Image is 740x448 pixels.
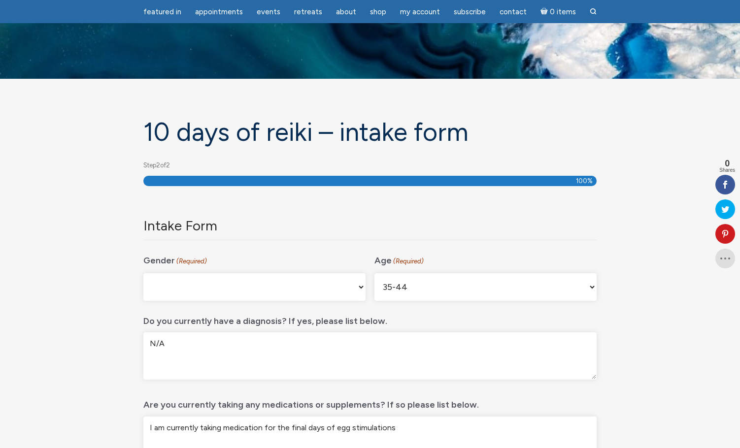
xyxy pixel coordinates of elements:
[370,7,386,16] span: Shop
[330,2,362,22] a: About
[393,254,424,269] span: (Required)
[166,161,170,169] span: 2
[143,7,181,16] span: featured in
[195,7,243,16] span: Appointments
[374,248,424,269] label: Age
[257,7,280,16] span: Events
[137,2,187,22] a: featured in
[143,118,597,146] h1: 10 days of Reiki – Intake form
[448,2,492,22] a: Subscribe
[336,7,356,16] span: About
[550,8,576,16] span: 0 items
[719,168,735,173] span: Shares
[143,309,387,329] label: Do you currently have a diagnosis? If yes, please list below.
[494,2,533,22] a: Contact
[251,2,286,22] a: Events
[176,254,207,269] span: (Required)
[500,7,527,16] span: Contact
[156,161,160,169] span: 2
[400,7,440,16] span: My Account
[288,2,328,22] a: Retreats
[143,218,589,234] h3: Intake Form
[535,1,582,22] a: Cart0 items
[719,159,735,168] span: 0
[540,7,550,16] i: Cart
[576,176,593,186] span: 100%
[143,158,597,173] p: Step of
[394,2,446,22] a: My Account
[294,7,322,16] span: Retreats
[364,2,392,22] a: Shop
[143,248,207,269] label: Gender
[189,2,249,22] a: Appointments
[143,392,479,413] label: Are you currently taking any medications or supplements? If so please list below.
[454,7,486,16] span: Subscribe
